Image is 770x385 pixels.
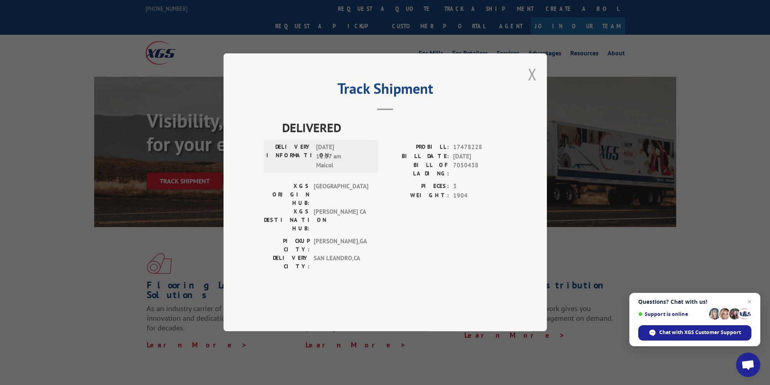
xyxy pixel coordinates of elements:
span: Support is online [638,311,706,317]
span: Close chat [745,297,754,307]
span: [GEOGRAPHIC_DATA] [314,182,368,208]
label: BILL OF LADING: [385,161,449,178]
span: 1904 [453,191,506,200]
div: Chat with XGS Customer Support [638,325,751,341]
span: 3 [453,182,506,191]
label: DELIVERY INFORMATION: [266,143,312,170]
span: SAN LEANDRO , CA [314,254,368,271]
label: BILL DATE: [385,152,449,161]
label: PROBILL: [385,143,449,152]
span: 17478228 [453,143,506,152]
label: PICKUP CITY: [264,237,310,254]
span: [PERSON_NAME] , GA [314,237,368,254]
label: WEIGHT: [385,191,449,200]
label: XGS DESTINATION HUB: [264,208,310,233]
h2: Track Shipment [264,83,506,98]
div: Open chat [736,353,760,377]
span: Chat with XGS Customer Support [659,329,741,336]
span: DELIVERED [282,119,506,137]
label: PIECES: [385,182,449,191]
span: [DATE] [453,152,506,161]
button: Close modal [528,63,537,85]
span: Questions? Chat with us! [638,299,751,305]
span: 7050438 [453,161,506,178]
span: [DATE] 11:27 am Maicol [316,143,371,170]
label: DELIVERY CITY: [264,254,310,271]
label: XGS ORIGIN HUB: [264,182,310,208]
span: [PERSON_NAME] CA [314,208,368,233]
